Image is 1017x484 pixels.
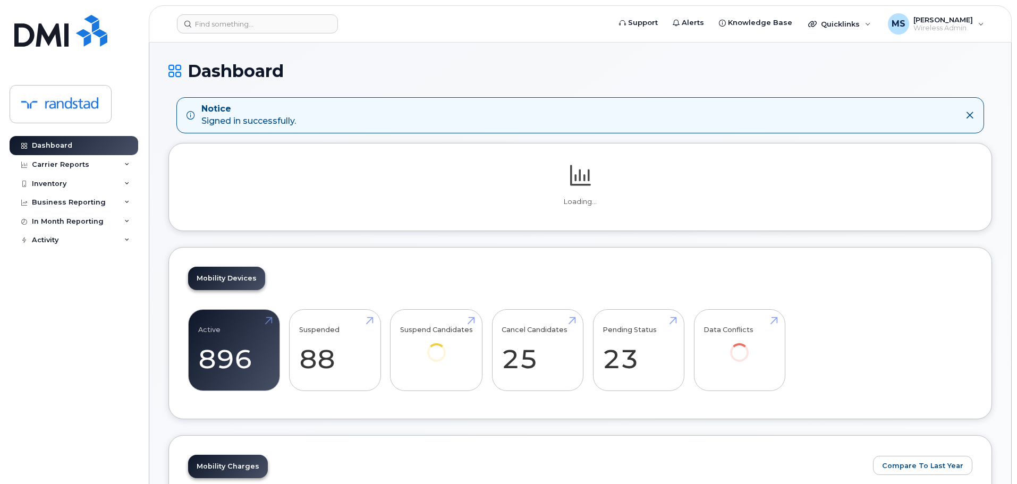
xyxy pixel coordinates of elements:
[201,103,296,115] strong: Notice
[188,197,972,207] p: Loading...
[198,315,270,385] a: Active 896
[188,455,268,478] a: Mobility Charges
[299,315,371,385] a: Suspended 88
[201,103,296,128] div: Signed in successfully.
[873,456,972,475] button: Compare To Last Year
[603,315,674,385] a: Pending Status 23
[168,62,992,80] h1: Dashboard
[400,315,473,376] a: Suspend Candidates
[188,267,265,290] a: Mobility Devices
[502,315,573,385] a: Cancel Candidates 25
[882,461,963,471] span: Compare To Last Year
[704,315,775,376] a: Data Conflicts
